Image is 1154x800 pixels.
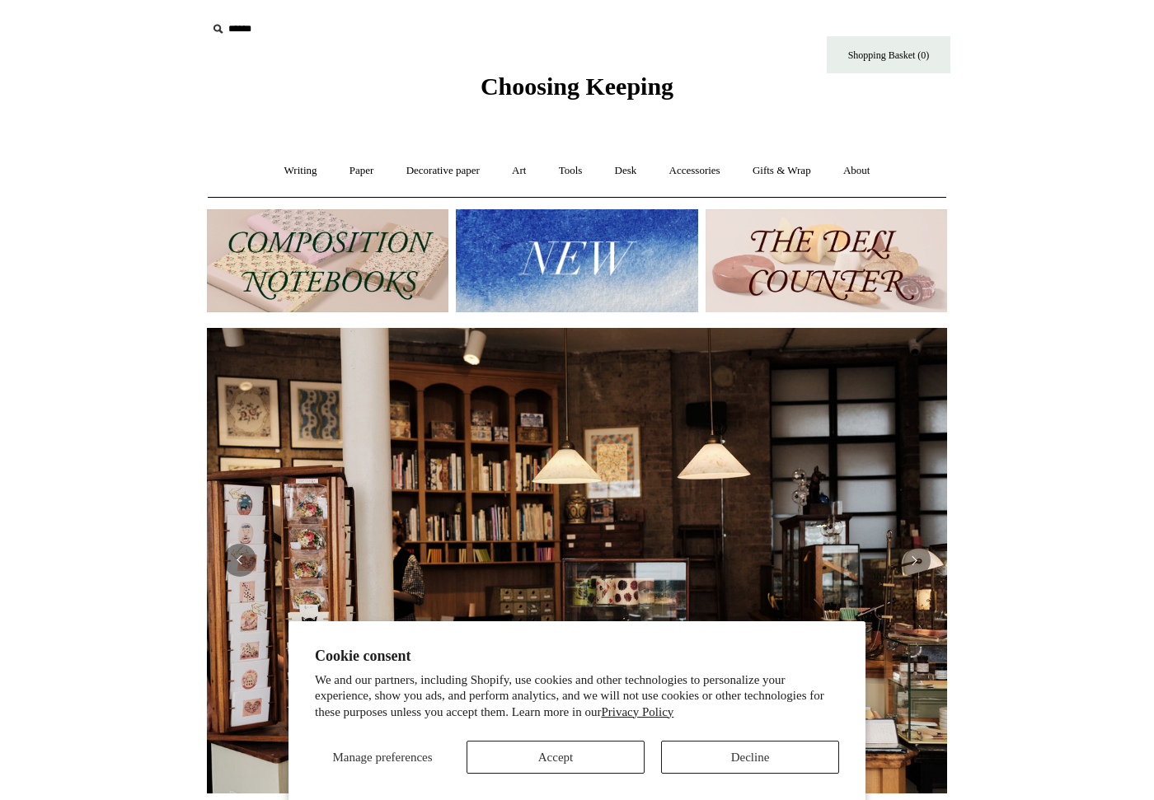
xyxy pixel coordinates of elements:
[315,648,839,665] h2: Cookie consent
[207,209,448,312] img: 202302 Composition ledgers.jpg__PID:69722ee6-fa44-49dd-a067-31375e5d54ec
[898,544,931,577] button: Next
[335,149,389,193] a: Paper
[661,741,839,774] button: Decline
[654,149,735,193] a: Accessories
[828,149,885,193] a: About
[481,86,673,97] a: Choosing Keeping
[738,149,826,193] a: Gifts & Wrap
[315,741,450,774] button: Manage preferences
[207,328,947,793] img: 20250131 INSIDE OF THE SHOP.jpg__PID:b9484a69-a10a-4bde-9e8d-1408d3d5e6ad
[456,209,697,312] img: New.jpg__PID:f73bdf93-380a-4a35-bcfe-7823039498e1
[315,672,839,721] p: We and our partners, including Shopify, use cookies and other technologies to personalize your ex...
[467,741,645,774] button: Accept
[827,36,950,73] a: Shopping Basket (0)
[392,149,495,193] a: Decorative paper
[270,149,332,193] a: Writing
[223,544,256,577] button: Previous
[600,149,652,193] a: Desk
[332,751,432,764] span: Manage preferences
[601,705,673,718] a: Privacy Policy
[706,209,947,312] img: The Deli Counter
[544,149,598,193] a: Tools
[497,149,541,193] a: Art
[481,73,673,100] span: Choosing Keeping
